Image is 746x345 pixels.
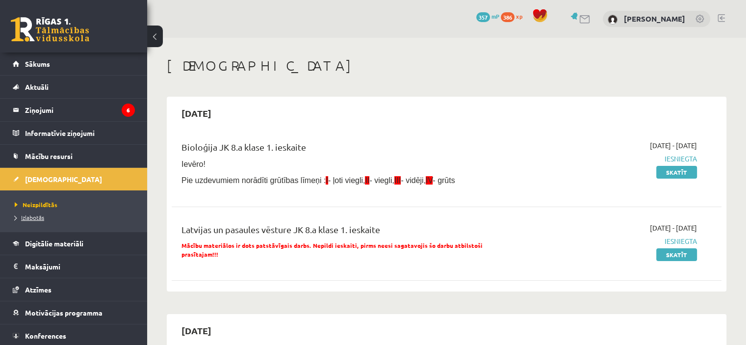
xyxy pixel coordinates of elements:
[516,12,522,20] span: xp
[501,12,527,20] a: 386 xp
[13,53,135,75] a: Sākums
[13,255,135,278] a: Maksājumi
[13,168,135,190] a: [DEMOGRAPHIC_DATA]
[535,236,697,246] span: Iesniegta
[167,57,726,74] h1: [DEMOGRAPHIC_DATA]
[25,331,66,340] span: Konferences
[365,176,369,185] span: II
[624,14,685,24] a: [PERSON_NAME]
[13,99,135,121] a: Ziņojumi6
[25,285,51,294] span: Atzīmes
[326,176,328,185] span: I
[15,213,137,222] a: Izlabotās
[25,239,83,248] span: Digitālie materiāli
[13,232,135,255] a: Digitālie materiāli
[11,17,89,42] a: Rīgas 1. Tālmācības vidusskola
[25,255,135,278] legend: Maksājumi
[172,102,221,125] h2: [DATE]
[650,140,697,151] span: [DATE] - [DATE]
[25,308,103,317] span: Motivācijas programma
[656,248,697,261] a: Skatīt
[25,99,135,121] legend: Ziņojumi
[13,301,135,324] a: Motivācijas programma
[181,140,520,159] div: Bioloģija JK 8.a klase 1. ieskaite
[656,166,697,179] a: Skatīt
[25,122,135,144] legend: Informatīvie ziņojumi
[13,122,135,144] a: Informatīvie ziņojumi
[650,223,697,233] span: [DATE] - [DATE]
[15,200,137,209] a: Neizpildītās
[181,241,483,258] span: Mācību materiālos ir dots patstāvīgais darbs. Nepildi ieskaiti, pirms neesi sagatavojis šo darbu ...
[608,15,617,25] img: Ruslans Ignatovs
[122,104,135,117] i: 6
[476,12,490,22] span: 357
[535,154,697,164] span: Iesniegta
[172,319,221,342] h2: [DATE]
[394,176,401,185] span: III
[181,160,206,168] span: Ievēro!
[181,223,520,241] div: Latvijas un pasaules vēsture JK 8.a klase 1. ieskaite
[491,12,499,20] span: mP
[25,152,73,160] span: Mācību resursi
[501,12,514,22] span: 386
[25,59,50,68] span: Sākums
[13,145,135,167] a: Mācību resursi
[15,213,44,221] span: Izlabotās
[426,176,433,185] span: IV
[13,278,135,301] a: Atzīmes
[181,176,455,185] span: Pie uzdevumiem norādīti grūtības līmeņi : - ļoti viegli, - viegli, - vidēji, - grūts
[25,82,49,91] span: Aktuāli
[15,201,57,209] span: Neizpildītās
[476,12,499,20] a: 357 mP
[13,76,135,98] a: Aktuāli
[25,175,102,184] span: [DEMOGRAPHIC_DATA]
